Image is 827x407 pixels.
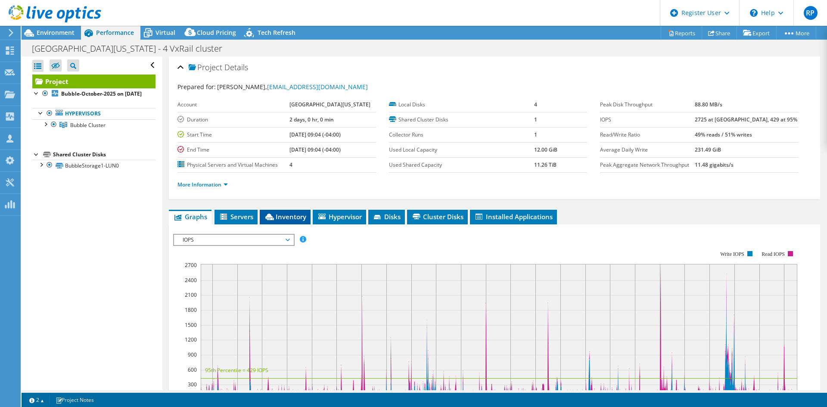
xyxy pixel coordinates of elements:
[185,306,197,314] text: 1800
[185,321,197,329] text: 1500
[474,212,553,221] span: Installed Applications
[177,83,216,91] label: Prepared for:
[776,26,816,40] a: More
[695,116,797,123] b: 2725 at [GEOGRAPHIC_DATA], 429 at 95%
[534,131,537,138] b: 1
[389,100,534,109] label: Local Disks
[53,149,155,160] div: Shared Cluster Disks
[258,28,295,37] span: Tech Refresh
[534,116,537,123] b: 1
[289,101,370,108] b: [GEOGRAPHIC_DATA][US_STATE]
[702,26,737,40] a: Share
[96,28,134,37] span: Performance
[61,90,142,97] b: Bubble-October-2025 on [DATE]
[188,351,197,358] text: 900
[185,336,197,343] text: 1200
[177,146,289,154] label: End Time
[750,9,758,17] svg: \n
[695,101,722,108] b: 88.80 MB/s
[32,119,155,130] a: Bubble Cluster
[804,6,818,20] span: RP
[173,212,207,221] span: Graphs
[188,366,197,373] text: 600
[695,131,752,138] b: 49% reads / 51% writes
[28,44,236,53] h1: [GEOGRAPHIC_DATA][US_STATE] - 4 VxRail cluster
[600,130,695,139] label: Read/Write Ratio
[177,100,289,109] label: Account
[534,146,557,153] b: 12.00 GiB
[177,181,228,188] a: More Information
[389,161,534,169] label: Used Shared Capacity
[762,251,785,257] text: Read IOPS
[178,235,289,245] span: IOPS
[189,63,222,72] span: Project
[534,161,557,168] b: 11.26 TiB
[289,161,292,168] b: 4
[177,115,289,124] label: Duration
[32,88,155,99] a: Bubble-October-2025 on [DATE]
[289,131,341,138] b: [DATE] 09:04 (-04:00)
[219,212,253,221] span: Servers
[289,116,334,123] b: 2 days, 0 hr, 0 min
[389,130,534,139] label: Collector Runs
[32,160,155,171] a: BubbleStorage1-LUN0
[155,28,175,37] span: Virtual
[600,115,695,124] label: IOPS
[205,367,268,374] text: 95th Percentile = 429 IOPS
[32,108,155,119] a: Hypervisors
[188,381,197,388] text: 300
[737,26,777,40] a: Export
[185,261,197,269] text: 2700
[267,83,368,91] a: [EMAIL_ADDRESS][DOMAIN_NAME]
[411,212,463,221] span: Cluster Disks
[185,277,197,284] text: 2400
[32,75,155,88] a: Project
[534,101,537,108] b: 4
[264,212,306,221] span: Inventory
[197,28,236,37] span: Cloud Pricing
[695,161,734,168] b: 11.48 gigabits/s
[600,100,695,109] label: Peak Disk Throughput
[217,83,368,91] span: [PERSON_NAME],
[289,146,341,153] b: [DATE] 09:04 (-04:00)
[373,212,401,221] span: Disks
[600,146,695,154] label: Average Daily Write
[70,121,106,129] span: Bubble Cluster
[224,62,248,72] span: Details
[389,146,534,154] label: Used Local Capacity
[389,115,534,124] label: Shared Cluster Disks
[177,161,289,169] label: Physical Servers and Virtual Machines
[23,395,50,405] a: 2
[661,26,702,40] a: Reports
[177,130,289,139] label: Start Time
[50,395,100,405] a: Project Notes
[600,161,695,169] label: Peak Aggregate Network Throughput
[317,212,362,221] span: Hypervisor
[37,28,75,37] span: Environment
[720,251,744,257] text: Write IOPS
[185,291,197,298] text: 2100
[695,146,721,153] b: 231.49 GiB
